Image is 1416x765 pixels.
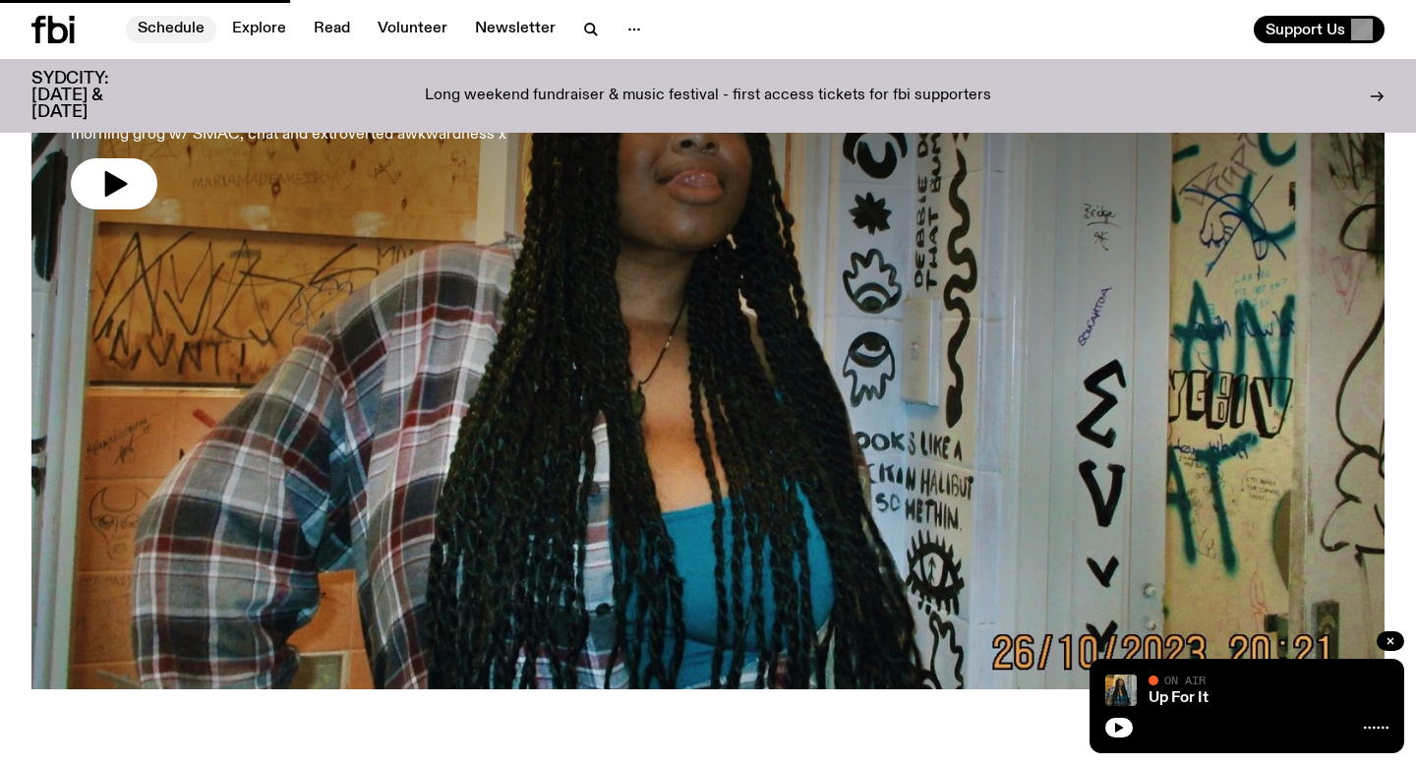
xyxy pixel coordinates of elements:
a: Read [302,16,362,43]
a: Up For It [1149,690,1209,706]
p: Long weekend fundraiser & music festival - first access tickets for fbi supporters [425,88,991,105]
button: Support Us [1254,16,1385,43]
span: On Air [1164,674,1206,686]
a: Volunteer [366,16,459,43]
h3: SYDCITY: [DATE] & [DATE] [31,71,157,121]
a: Schedule [126,16,216,43]
img: Ify - a Brown Skin girl with black braided twists, looking up to the side with her tongue stickin... [1105,675,1137,706]
a: Newsletter [463,16,567,43]
span: Support Us [1266,21,1345,38]
a: Explore [220,16,298,43]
